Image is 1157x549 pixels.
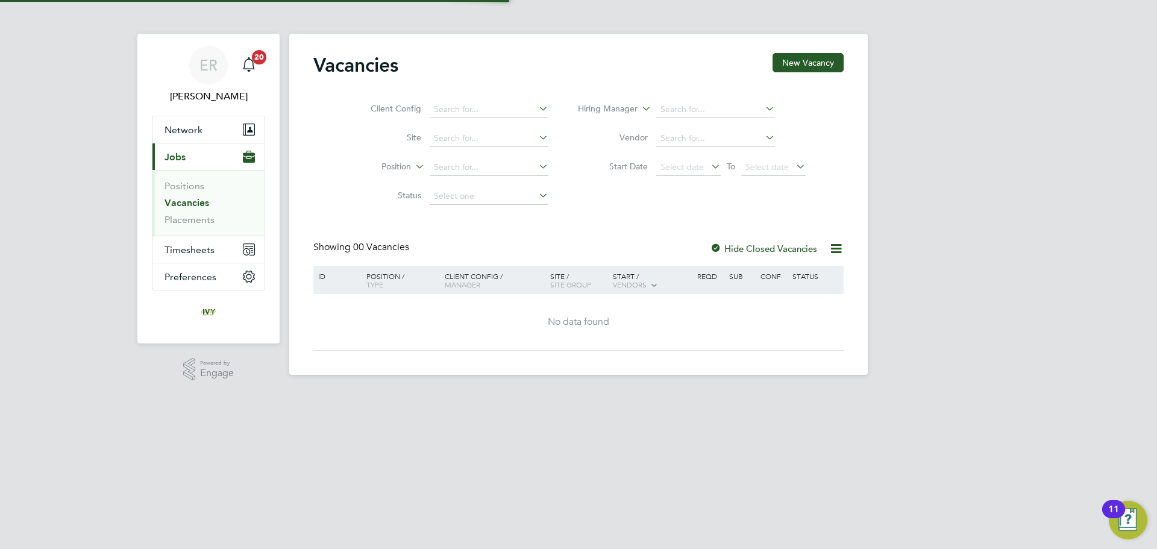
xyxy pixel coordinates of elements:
span: Powered by [200,358,234,368]
span: 00 Vacancies [353,241,409,253]
input: Search for... [430,130,548,147]
div: Conf [757,266,789,286]
div: Jobs [152,170,265,236]
input: Search for... [430,159,548,176]
input: Select one [430,188,548,205]
div: Showing [313,241,412,254]
div: 11 [1108,509,1119,525]
input: Search for... [430,101,548,118]
label: Client Config [352,103,421,114]
div: Client Config / [442,266,547,295]
img: ivyresourcegroup-logo-retina.png [199,303,218,322]
span: Timesheets [165,244,215,256]
span: Type [366,280,383,289]
label: Site [352,132,421,143]
span: Preferences [165,271,216,283]
div: Status [789,266,842,286]
a: Go to home page [152,303,265,322]
span: 20 [252,50,266,64]
label: Hiring Manager [568,103,638,115]
button: Preferences [152,263,265,290]
span: Emma Randall [152,89,265,104]
span: To [723,158,739,174]
div: No data found [315,316,842,328]
span: Site Group [550,280,591,289]
span: Select date [745,162,789,172]
span: Jobs [165,151,186,163]
div: Site / [547,266,610,295]
a: Vacancies [165,197,209,209]
a: Powered byEngage [183,358,234,381]
a: Placements [165,214,215,225]
div: ID [315,266,357,286]
label: Position [342,161,411,173]
button: Jobs [152,143,265,170]
label: Start Date [578,161,648,172]
button: New Vacancy [773,53,844,72]
span: ER [199,57,218,73]
span: Network [165,124,202,136]
span: Engage [200,368,234,378]
span: Vendors [613,280,647,289]
div: Sub [726,266,757,286]
nav: Main navigation [137,34,280,344]
button: Timesheets [152,236,265,263]
span: Select date [660,162,704,172]
button: Network [152,116,265,143]
label: Hide Closed Vacancies [710,243,817,254]
a: Positions [165,180,204,192]
div: Reqd [694,266,726,286]
span: Manager [445,280,480,289]
button: Open Resource Center, 11 new notifications [1109,501,1147,539]
input: Search for... [656,101,775,118]
a: 20 [237,46,261,84]
label: Status [352,190,421,201]
label: Vendor [578,132,648,143]
a: ER[PERSON_NAME] [152,46,265,104]
h2: Vacancies [313,53,398,77]
input: Search for... [656,130,775,147]
div: Position / [357,266,442,295]
div: Start / [610,266,694,296]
